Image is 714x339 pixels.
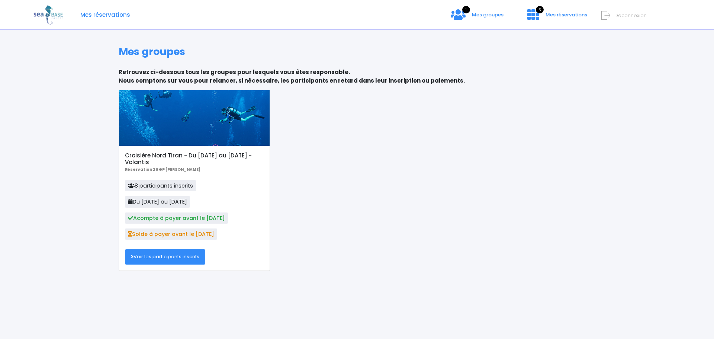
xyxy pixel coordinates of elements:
b: Réservation 26 GP [PERSON_NAME] [125,167,200,172]
h5: Croisière Nord Tiran - Du [DATE] au [DATE] - Volantis [125,152,264,166]
p: Retrouvez ci-dessous tous les groupes pour lesquels vous êtes responsable. Nous comptons sur vous... [119,68,596,85]
span: Mes groupes [472,11,504,18]
span: Mes réservations [546,11,587,18]
span: Acompte à payer avant le [DATE] [125,212,228,224]
h1: Mes groupes [119,46,596,58]
span: 3 [536,6,544,13]
a: Voir les participants inscrits [125,249,205,264]
span: Du [DATE] au [DATE] [125,196,190,207]
span: 1 [462,6,470,13]
span: 8 participants inscrits [125,180,196,191]
a: 1 Mes groupes [445,14,509,21]
a: 3 Mes réservations [521,14,592,21]
span: Déconnexion [614,12,647,19]
span: Solde à payer avant le [DATE] [125,228,217,240]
